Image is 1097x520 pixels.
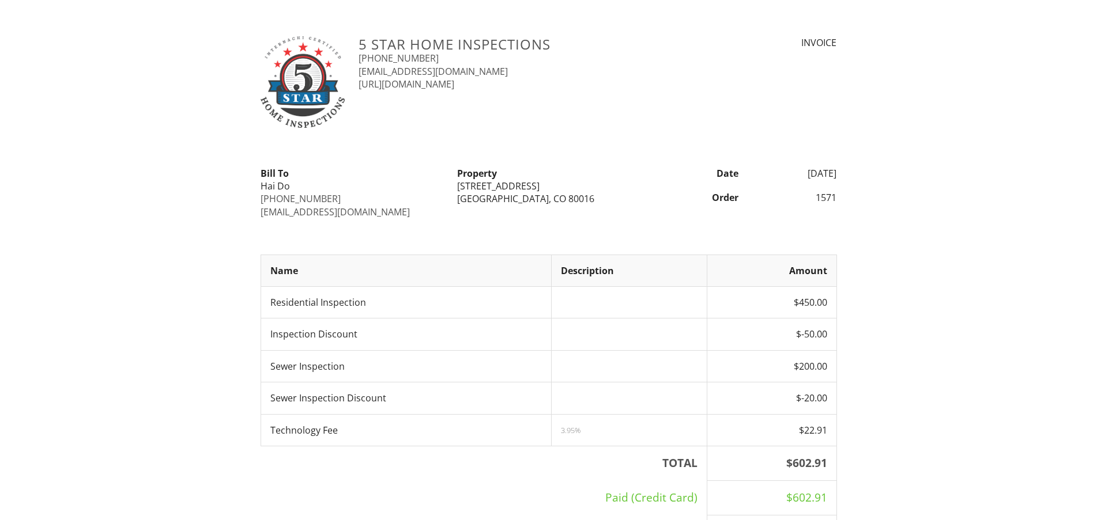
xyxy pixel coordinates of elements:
[707,414,836,446] td: $22.91
[359,65,508,78] a: [EMAIL_ADDRESS][DOMAIN_NAME]
[359,36,689,52] h3: 5 Star Home Inspections
[359,52,439,64] a: [PHONE_NUMBER]
[745,191,844,204] div: 1571
[261,446,707,480] th: TOTAL
[552,255,707,286] th: Description
[707,350,836,382] td: $200.00
[261,192,341,205] a: [PHONE_NUMBER]
[261,382,552,414] td: Sewer Inspection Discount
[707,255,836,286] th: Amount
[745,167,844,180] div: [DATE]
[707,382,836,414] td: $-20.00
[261,36,345,128] img: 5StarHomeInspections-logo.jpg
[261,255,552,286] th: Name
[261,167,289,180] strong: Bill To
[561,426,698,435] div: 3.95%
[703,36,836,49] div: INVOICE
[707,446,836,480] th: $602.91
[261,414,552,446] td: Technology Fee
[647,167,745,180] div: Date
[707,318,836,350] td: $-50.00
[261,480,707,515] td: Paid (Credit Card)
[261,180,443,192] div: Hai Do
[457,167,497,180] strong: Property
[707,286,836,318] td: $450.00
[261,286,552,318] td: Residential Inspection
[261,318,552,350] td: Inspection Discount
[707,480,836,515] td: $602.91
[261,350,552,382] td: Sewer Inspection
[359,78,454,90] a: [URL][DOMAIN_NAME]
[647,191,745,204] div: Order
[457,192,640,205] div: [GEOGRAPHIC_DATA], CO 80016
[457,180,640,192] div: [STREET_ADDRESS]
[261,206,410,218] a: [EMAIL_ADDRESS][DOMAIN_NAME]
